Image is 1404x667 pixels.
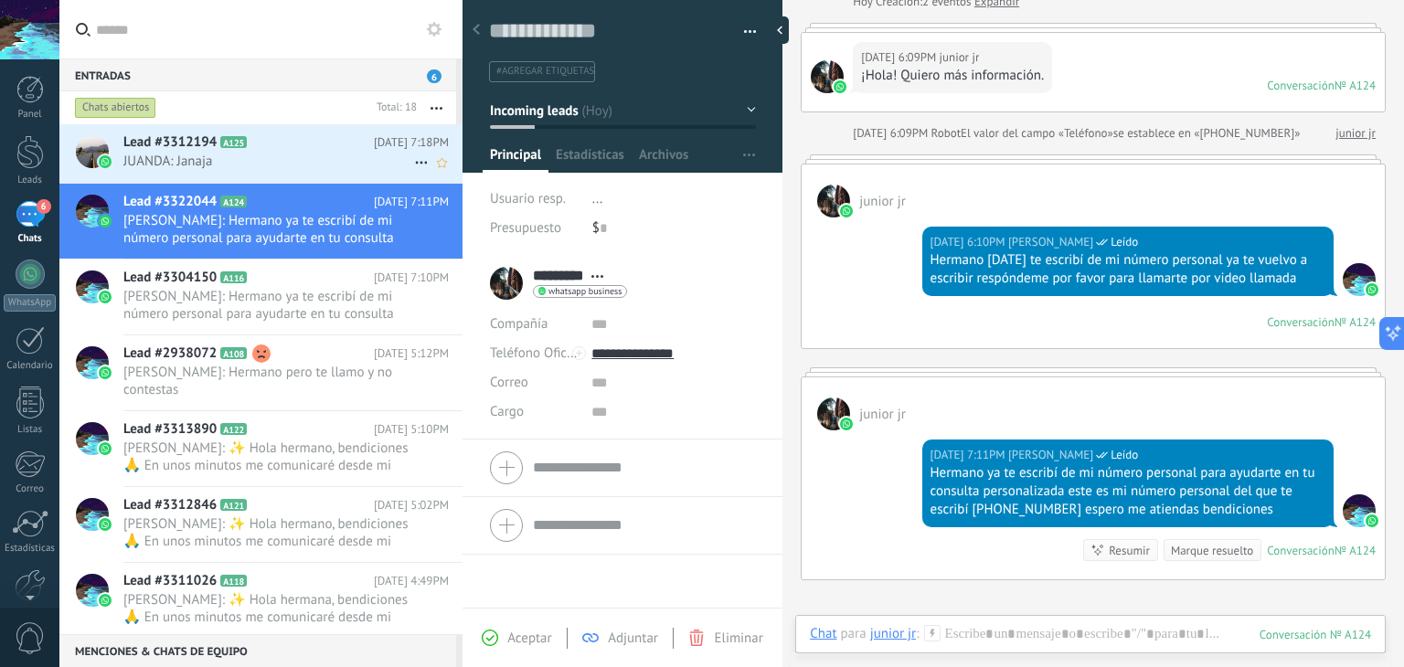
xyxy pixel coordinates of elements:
span: A125 [220,136,247,148]
div: junior jr [870,625,917,641]
a: junior jr [1335,124,1376,143]
div: [DATE] 7:11PM [931,446,1008,464]
img: waba.svg [99,366,112,379]
span: [PERSON_NAME]: ✨ Hola hermano, bendiciones 🙏 En unos minutos me comunicaré desde mi número person... [123,515,414,550]
span: Eliminar [714,630,762,647]
a: Lead #2938072 A108 [DATE] 5:12PM [PERSON_NAME]: Hermano pero te llamo y no contestas [59,335,463,410]
div: Chats abiertos [75,97,156,119]
img: waba.svg [99,155,112,168]
span: Correo [490,374,528,391]
span: junior jr [811,60,844,93]
div: Ocultar [771,16,789,44]
span: A121 [220,499,247,511]
div: Compañía [490,310,578,339]
span: Principal [490,146,541,173]
div: Menciones & Chats de equipo [59,634,456,667]
div: [DATE] 6:10PM [931,233,1008,251]
div: Marque resuelto [1171,542,1253,559]
span: junior jr [940,48,980,67]
span: Aceptar [507,630,551,647]
div: Cargo [490,397,578,427]
span: A118 [220,575,247,587]
img: waba.svg [99,518,112,531]
span: ... [592,190,603,207]
img: waba.svg [99,215,112,228]
a: Lead #3312194 A125 [DATE] 7:18PM JUANDA: Janaja [59,124,463,183]
span: [PERSON_NAME]: ✨ Hola hermano, bendiciones 🙏 En unos minutos me comunicaré desde mi número person... [123,439,414,474]
span: A124 [220,196,247,207]
span: [DATE] 7:10PM [374,269,449,287]
span: para [841,625,867,643]
span: whatsapp business [548,287,622,296]
span: Estadísticas [556,146,624,173]
div: № A124 [1335,78,1376,93]
span: A116 [220,271,247,283]
span: El valor del campo «Teléfono» [961,124,1113,143]
span: [DATE] 5:10PM [374,420,449,439]
span: JUANDA: Janaja [123,153,414,170]
span: Julian Cortes [1343,494,1376,527]
span: Lead #3304150 [123,269,217,287]
div: № A124 [1335,543,1376,558]
div: Chats [4,233,57,245]
span: Cargo [490,405,524,418]
div: Resumir [1109,542,1150,559]
div: Leads [4,175,57,186]
a: Lead #3304150 A116 [DATE] 7:10PM [PERSON_NAME]: Hermano ya te escribí de mi número personal para ... [59,259,463,334]
div: Conversación [1267,543,1335,558]
span: Leído [1111,446,1138,464]
button: Más [417,91,456,124]
span: [PERSON_NAME]: Hermano ya te escribí de mi número personal para ayudarte en tu consulta personali... [123,288,414,323]
img: waba.svg [834,80,846,93]
div: Estadísticas [4,543,57,555]
span: Lead #3312846 [123,496,217,514]
span: Usuario resp. [490,190,566,207]
a: Lead #3313890 A122 [DATE] 5:10PM [PERSON_NAME]: ✨ Hola hermano, bendiciones 🙏 En unos minutos me ... [59,411,463,486]
div: $ [592,214,756,243]
span: Lead #2938072 [123,344,217,363]
span: Lead #3313890 [123,420,217,439]
a: Lead #3311026 A118 [DATE] 4:49PM [PERSON_NAME]: ✨ Hola hermana, bendiciones 🙏 En unos minutos me ... [59,563,463,638]
img: waba.svg [840,205,853,217]
div: Presupuesto [490,214,579,243]
span: [DATE] 5:02PM [374,496,449,514]
span: 6 [37,199,51,214]
div: ¡Hola! Quiero más información. [861,67,1044,85]
span: se establece en «[PHONE_NUMBER]» [1113,124,1301,143]
span: junior jr [817,185,850,217]
span: junior jr [859,193,906,210]
div: 124 [1260,627,1371,642]
div: Listas [4,424,57,436]
div: Correo [4,483,57,495]
span: Julian Cortes (Sales Office) [1008,233,1093,251]
div: Hermano ya te escribí de mi número personal para ayudarte en tu consulta personalizada este es mi... [931,464,1325,519]
div: Calendario [4,360,57,372]
img: waba.svg [99,594,112,607]
span: Archivos [639,146,688,173]
span: [DATE] 7:18PM [374,133,449,152]
a: Lead #3312846 A121 [DATE] 5:02PM [PERSON_NAME]: ✨ Hola hermano, bendiciones 🙏 En unos minutos me ... [59,487,463,562]
span: Presupuesto [490,219,561,237]
div: Panel [4,109,57,121]
span: [DATE] 4:49PM [374,572,449,590]
div: № A124 [1335,314,1376,330]
span: #agregar etiquetas [496,65,594,78]
span: 6 [427,69,441,83]
span: : [916,625,919,643]
button: Correo [490,368,528,397]
span: [DATE] 5:12PM [374,344,449,363]
span: Teléfono Oficina [490,344,585,362]
span: [PERSON_NAME]: ✨ Hola hermana, bendiciones 🙏 En unos minutos me comunicaré desde mi número person... [123,591,414,626]
div: [DATE] 6:09PM [853,124,931,143]
span: Robot [931,125,961,141]
div: WhatsApp [4,294,56,312]
div: Total: 18 [369,99,417,117]
div: [DATE] 6:09PM [861,48,939,67]
div: Conversación [1267,78,1335,93]
span: junior jr [859,406,906,423]
span: A122 [220,423,247,435]
div: Conversación [1267,314,1335,330]
img: waba.svg [840,418,853,430]
span: Julian Cortes (Sales Office) [1008,446,1093,464]
span: Julian Cortes [1343,263,1376,296]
